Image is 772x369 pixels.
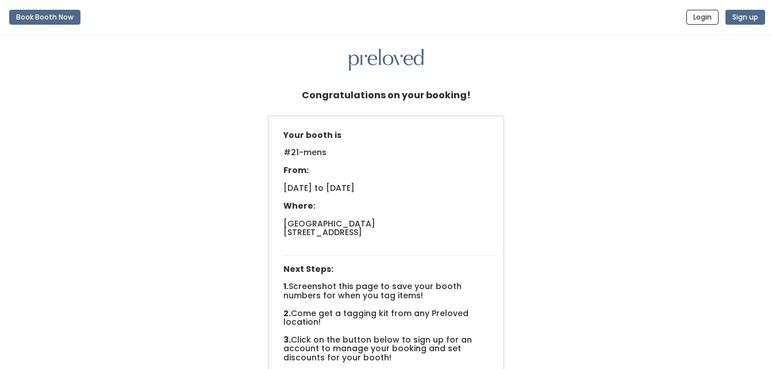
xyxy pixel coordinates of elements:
[725,10,765,25] button: Sign up
[283,129,341,141] span: Your booth is
[9,5,80,30] a: Book Booth Now
[283,280,462,301] span: Screenshot this page to save your booth numbers for when you tag items!
[283,307,468,328] span: Come get a tagging kit from any Preloved location!
[283,164,309,176] span: From:
[283,218,375,238] span: [GEOGRAPHIC_DATA] [STREET_ADDRESS]
[686,10,719,25] button: Login
[283,147,327,165] span: #21-mens
[283,182,355,194] span: [DATE] to [DATE]
[302,84,471,106] h5: Congratulations on your booking!
[283,334,472,363] span: Click on the button below to sign up for an account to manage your booking and set discounts for ...
[9,10,80,25] button: Book Booth Now
[349,49,424,71] img: preloved logo
[283,200,316,212] span: Where:
[283,263,333,275] span: Next Steps:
